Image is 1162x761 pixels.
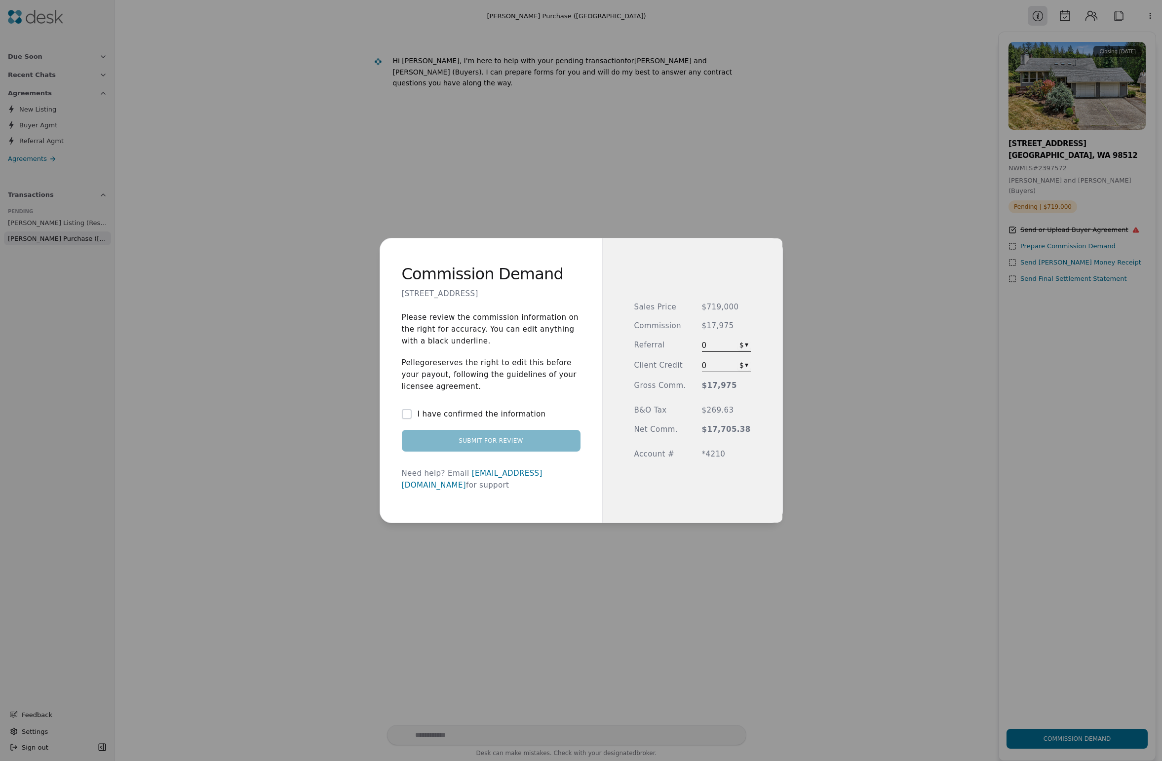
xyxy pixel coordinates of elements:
span: $17,975 [702,320,751,332]
h2: Commission Demand [402,270,564,278]
span: $269.63 [702,405,751,416]
span: *4210 [702,449,751,460]
div: ▾ [745,359,748,370]
span: Net Comm. [634,424,686,435]
span: Account # [634,449,686,460]
span: $17,705.38 [702,424,751,435]
label: I have confirmed the information [418,408,546,420]
p: Please review the commission information on the right for accuracy. You can edit anything with a ... [402,311,581,347]
div: Need help? Email [402,467,581,491]
span: for support [466,481,509,490]
span: Sales Price [634,302,686,313]
div: ▾ [745,339,748,350]
span: 0 [702,340,720,351]
span: Commission [634,320,686,332]
p: [STREET_ADDRESS] [402,288,478,300]
span: $17,975 [702,380,751,391]
span: Gross Comm. [634,380,686,391]
p: Pellego reserves the right to edit this before your payout, following the guidelines of your lice... [402,357,581,392]
a: [EMAIL_ADDRESS][DOMAIN_NAME] [402,469,542,490]
span: B&O Tax [634,405,686,416]
span: 0 [702,360,720,372]
span: $719,000 [702,302,751,313]
span: Referral [634,340,686,352]
button: $ [737,341,751,350]
button: $ [737,361,751,371]
span: Client Credit [634,360,686,372]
